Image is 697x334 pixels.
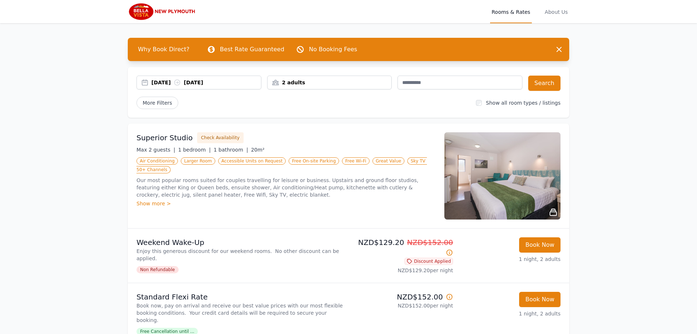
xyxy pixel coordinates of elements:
p: Book now, pay on arrival and receive our best value prices with our most flexible booking conditi... [136,302,346,324]
span: Non Refundable [136,266,179,273]
p: NZD$129.20 [351,237,453,258]
span: Free Wi-Fi [342,157,370,165]
p: NZD$129.20 per night [351,267,453,274]
p: No Booking Fees [309,45,357,54]
span: Accessible Units on Request [218,157,286,165]
div: Show more > [136,200,436,207]
span: 1 bedroom | [178,147,211,153]
p: 1 night, 2 adults [459,310,561,317]
button: Check Availability [197,132,244,143]
span: Free On-site Parking [289,157,339,165]
button: Search [528,76,561,91]
span: Why Book Direct? [132,42,195,57]
span: Air Conditioning [136,157,178,165]
div: [DATE] [DATE] [151,79,261,86]
p: Enjoy this generous discount for our weekend rooms. No other discount can be applied. [136,248,346,262]
span: Great Value [372,157,404,165]
p: Best Rate Guaranteed [220,45,284,54]
button: Book Now [519,292,561,307]
span: More Filters [136,97,178,109]
p: 1 night, 2 adults [459,255,561,263]
div: 2 adults [268,79,392,86]
span: 1 bathroom | [213,147,248,153]
label: Show all room types / listings [486,100,561,106]
span: Larger Room [181,157,215,165]
p: NZD$152.00 [351,292,453,302]
span: Discount Applied [404,258,453,265]
h3: Superior Studio [136,133,193,143]
button: Book Now [519,237,561,253]
p: Our most popular rooms suited for couples travelling for leisure or business. Upstairs and ground... [136,177,436,198]
span: 20m² [251,147,264,153]
img: Bella Vista New Plymouth [128,3,197,20]
p: Weekend Wake-Up [136,237,346,248]
p: NZD$152.00 per night [351,302,453,309]
span: NZD$152.00 [407,238,453,247]
span: Max 2 guests | [136,147,175,153]
p: Standard Flexi Rate [136,292,346,302]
